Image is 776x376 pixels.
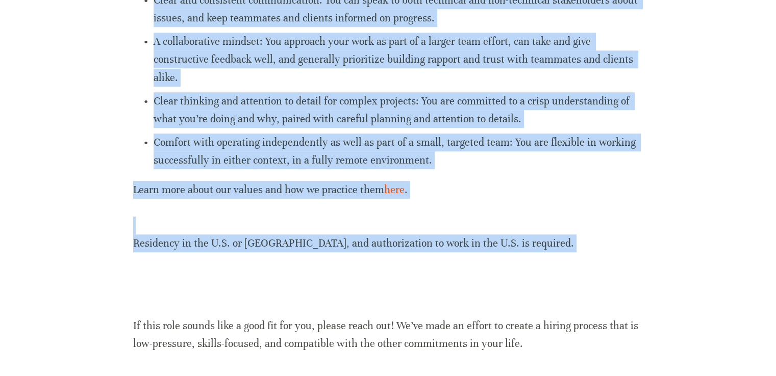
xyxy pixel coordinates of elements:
p: If this role sounds like a good fit for you, please reach out! We’ve made an effort to create a h... [133,317,643,353]
p: A collaborative mindset: You approach your work as part of a larger team effort, can take and giv... [154,33,643,87]
p: Residency in the U.S. or [GEOGRAPHIC_DATA], and authorization to work in the U.S. is required. [133,217,643,252]
p: Comfort with operating independently as well as part of a small, targeted team: You are flexible ... [154,133,643,169]
a: here [384,183,405,196]
p: Clear thinking and attention to detail for complex projects: You are committed to a crisp underst... [154,92,643,128]
p: Learn more about our values and how we practice them . [133,181,643,199]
